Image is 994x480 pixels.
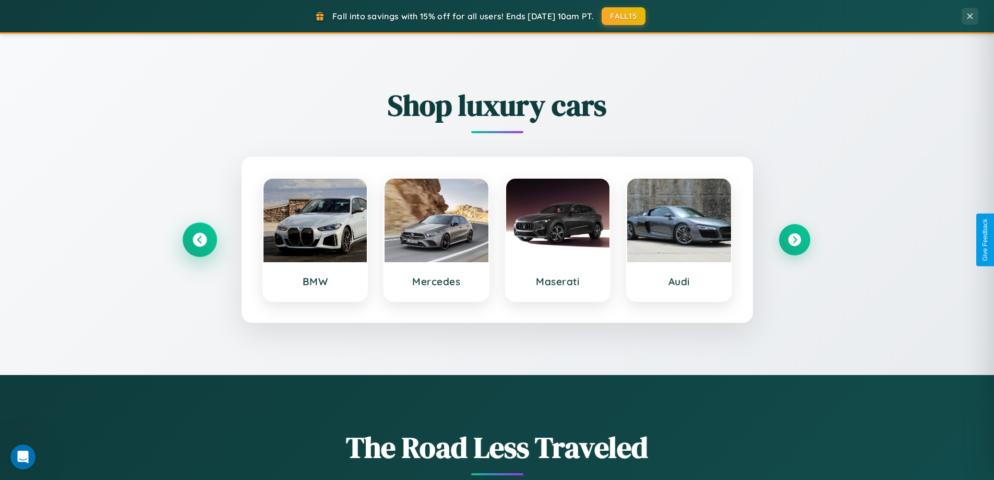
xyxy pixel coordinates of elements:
[638,275,721,288] h3: Audi
[602,7,645,25] button: FALL15
[981,219,989,261] div: Give Feedback
[184,427,810,467] h1: The Road Less Traveled
[10,444,35,470] iframe: Intercom live chat
[274,275,357,288] h3: BMW
[395,275,478,288] h3: Mercedes
[184,85,810,125] h2: Shop luxury cars
[332,11,594,21] span: Fall into savings with 15% off for all users! Ends [DATE] 10am PT.
[517,275,600,288] h3: Maserati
